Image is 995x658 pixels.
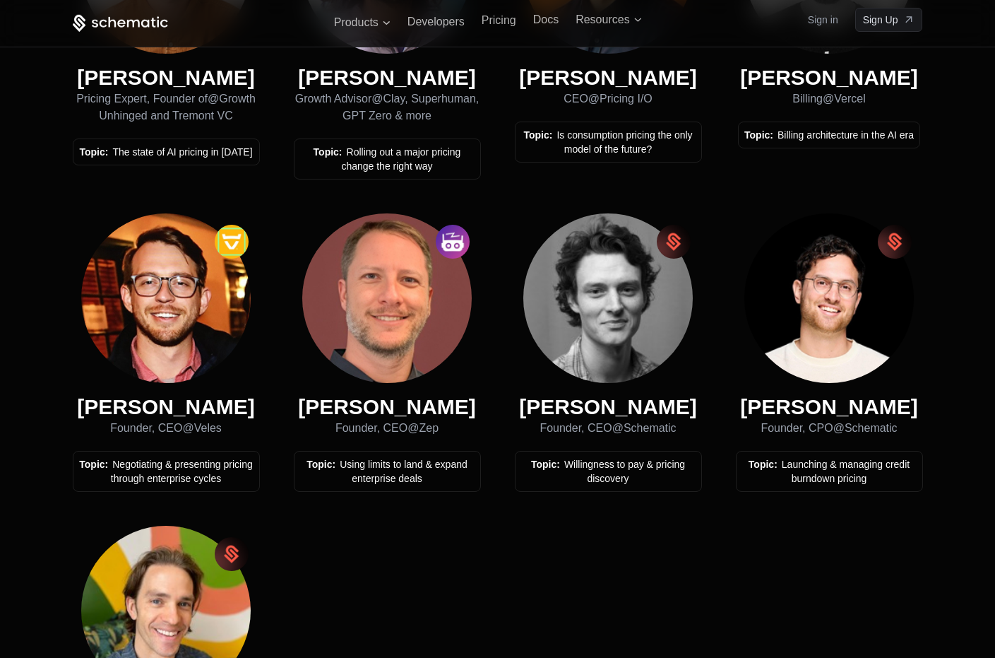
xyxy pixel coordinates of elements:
div: Founder, CEO @ Zep [294,420,481,437]
span: Topic: [79,459,108,470]
div: [PERSON_NAME] [294,65,481,90]
div: Is consumption pricing the only model of the future? [521,128,696,156]
img: Schematic [878,225,912,259]
div: Billing @ Vercel [738,90,920,107]
a: Docs [533,13,559,25]
div: [PERSON_NAME] [73,65,260,90]
span: Topic: [79,146,108,158]
div: [PERSON_NAME] [73,394,260,420]
div: Using limits to land & expand enterprise deals [300,457,475,486]
div: Negotiating & presenting pricing through enterprise cycles [79,457,254,486]
div: [PERSON_NAME] [738,65,920,90]
img: Gio Hobbins [744,213,914,383]
div: Founder, CEO @ Veles [73,420,260,437]
span: Topic: [749,459,777,470]
span: Topic: [314,146,342,158]
div: The state of AI pricing in [DATE] [79,145,254,159]
div: [PERSON_NAME] [515,65,702,90]
span: Sign Up [863,13,898,27]
a: Pricing [482,14,516,26]
img: Zep [436,225,470,259]
a: Developers [407,16,465,28]
div: [PERSON_NAME] [736,394,923,420]
img: Simon Ooley [81,213,251,383]
span: Topic: [744,129,773,141]
span: Products [334,16,379,29]
div: Pricing Expert, Founder of @ Growth Unhinged and Tremont VC [73,90,260,124]
div: Rolling out a major pricing change the right way [300,145,475,173]
div: Willingness to pay & pricing discovery [521,457,696,486]
div: [PERSON_NAME] [294,394,481,420]
span: Topic: [531,459,560,470]
a: [object Object] [855,8,923,32]
div: Billing architecture in the AI era [744,128,914,142]
img: Schematic [657,225,691,259]
img: Veles [215,225,249,259]
div: Growth Advisor @ Clay, Superhuman, GPT Zero & more [294,90,481,124]
img: Schematic [215,537,249,571]
div: Launching & managing credit burndown pricing [742,457,917,486]
span: Topic: [523,129,552,141]
img: Daniel Chalef [302,213,472,383]
div: Founder, CPO @ Schematic [736,420,923,437]
div: CEO @ Pricing I/O [515,90,702,107]
div: [PERSON_NAME] [515,394,702,420]
img: Fynn Glover [523,213,693,383]
span: Topic: [306,459,335,470]
a: Sign in [808,8,838,31]
div: Founder, CEO @ Schematic [515,420,702,437]
span: Resources [576,13,629,26]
